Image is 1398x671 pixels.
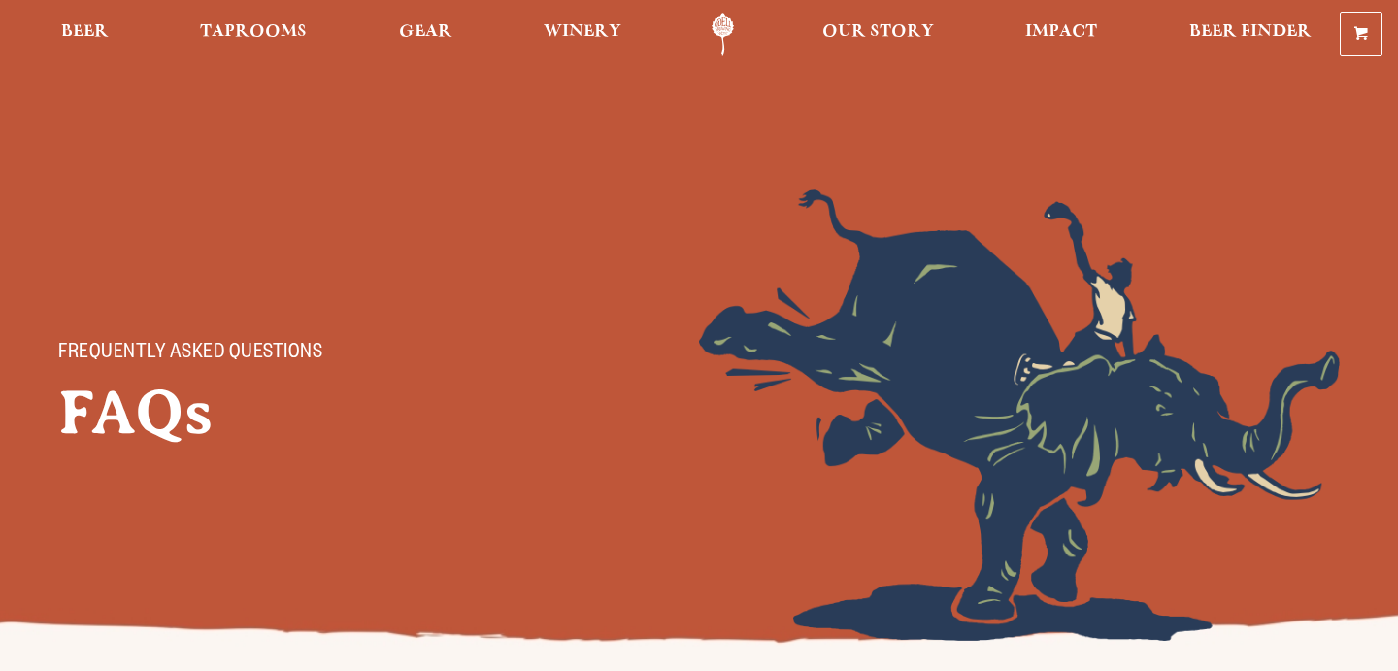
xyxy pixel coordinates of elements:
h2: FAQs [58,378,524,448]
span: Taprooms [200,24,307,40]
span: Impact [1025,24,1097,40]
a: Beer [49,13,121,56]
a: Odell Home [686,13,759,56]
a: Our Story [810,13,947,56]
a: Taprooms [187,13,319,56]
img: Foreground404 [699,189,1340,641]
span: Gear [399,24,452,40]
span: Our Story [822,24,934,40]
span: Winery [544,24,621,40]
span: Beer [61,24,109,40]
span: Beer Finder [1189,24,1312,40]
a: Gear [386,13,465,56]
p: FREQUENTLY ASKED QUESTIONS [58,343,485,366]
a: Beer Finder [1177,13,1324,56]
a: Winery [531,13,634,56]
a: Impact [1013,13,1110,56]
